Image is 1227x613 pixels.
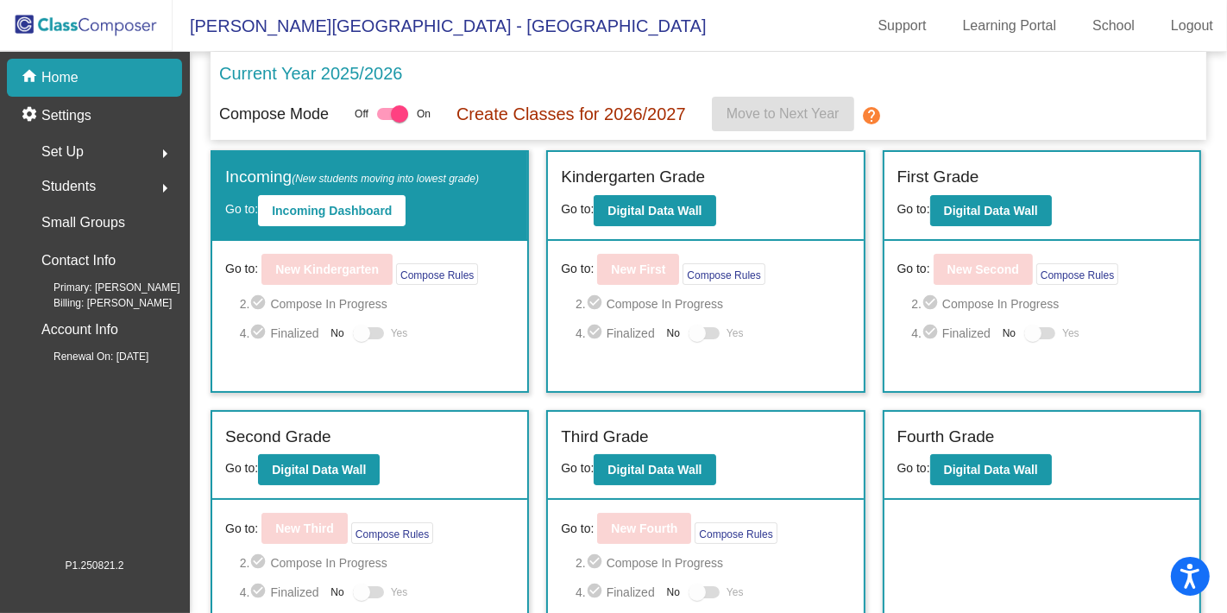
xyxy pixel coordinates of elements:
[586,323,607,344] mat-icon: check_circle
[41,249,116,273] p: Contact Info
[944,463,1038,477] b: Digital Data Wall
[219,103,329,126] p: Compose Mode
[351,522,433,544] button: Compose Rules
[21,67,41,88] mat-icon: home
[272,204,392,218] b: Incoming Dashboard
[249,553,270,573] mat-icon: check_circle
[561,260,594,278] span: Go to:
[258,454,380,485] button: Digital Data Wall
[561,461,594,475] span: Go to:
[258,195,406,226] button: Incoming Dashboard
[1036,263,1118,285] button: Compose Rules
[272,463,366,477] b: Digital Data Wall
[695,522,777,544] button: Compose Rules
[292,173,479,185] span: (New students moving into lowest grade)
[26,295,172,311] span: Billing: [PERSON_NAME]
[225,425,331,450] label: Second Grade
[727,582,744,603] span: Yes
[219,60,402,86] p: Current Year 2025/2026
[41,174,96,199] span: Students
[41,67,79,88] p: Home
[249,294,270,314] mat-icon: check_circle
[911,323,994,344] span: 4. Finalized
[154,178,175,199] mat-icon: arrow_right
[607,463,702,477] b: Digital Data Wall
[225,165,479,190] label: Incoming
[417,106,431,122] span: On
[225,520,258,538] span: Go to:
[154,143,175,164] mat-icon: arrow_right
[667,325,680,341] span: No
[586,582,607,603] mat-icon: check_circle
[275,262,379,276] b: New Kindergarten
[1157,12,1227,40] a: Logout
[727,106,840,121] span: Move to Next Year
[1003,325,1016,341] span: No
[594,195,715,226] button: Digital Data Wall
[396,263,478,285] button: Compose Rules
[561,165,705,190] label: Kindergarten Grade
[576,582,658,603] span: 4. Finalized
[667,585,680,600] span: No
[41,211,125,235] p: Small Groups
[225,202,258,216] span: Go to:
[26,349,148,364] span: Renewal On: [DATE]
[561,425,648,450] label: Third Grade
[712,97,854,131] button: Move to Next Year
[861,105,882,126] mat-icon: help
[240,582,323,603] span: 4. Finalized
[727,323,744,344] span: Yes
[897,461,930,475] span: Go to:
[911,294,1186,314] span: 2. Compose In Progress
[576,323,658,344] span: 4. Finalized
[225,260,258,278] span: Go to:
[930,195,1052,226] button: Digital Data Wall
[456,101,686,127] p: Create Classes for 2026/2027
[561,520,594,538] span: Go to:
[586,553,607,573] mat-icon: check_circle
[897,425,995,450] label: Fourth Grade
[330,325,343,341] span: No
[594,454,715,485] button: Digital Data Wall
[930,454,1052,485] button: Digital Data Wall
[683,263,765,285] button: Compose Rules
[576,553,851,573] span: 2. Compose In Progress
[41,318,118,342] p: Account Info
[576,294,851,314] span: 2. Compose In Progress
[597,254,679,285] button: New First
[922,294,942,314] mat-icon: check_circle
[26,280,180,295] span: Primary: [PERSON_NAME]
[41,105,91,126] p: Settings
[261,513,348,544] button: New Third
[249,323,270,344] mat-icon: check_circle
[249,582,270,603] mat-icon: check_circle
[1079,12,1148,40] a: School
[607,204,702,218] b: Digital Data Wall
[261,254,393,285] button: New Kindergarten
[611,262,665,276] b: New First
[611,521,677,535] b: New Fourth
[355,106,368,122] span: Off
[897,260,930,278] span: Go to:
[391,323,408,344] span: Yes
[1062,323,1079,344] span: Yes
[240,323,323,344] span: 4. Finalized
[586,294,607,314] mat-icon: check_circle
[240,294,515,314] span: 2. Compose In Progress
[897,165,979,190] label: First Grade
[944,204,1038,218] b: Digital Data Wall
[275,521,334,535] b: New Third
[391,582,408,603] span: Yes
[330,585,343,600] span: No
[173,12,707,40] span: [PERSON_NAME][GEOGRAPHIC_DATA] - [GEOGRAPHIC_DATA]
[947,262,1019,276] b: New Second
[949,12,1071,40] a: Learning Portal
[865,12,941,40] a: Support
[897,202,930,216] span: Go to:
[922,323,942,344] mat-icon: check_circle
[240,553,515,573] span: 2. Compose In Progress
[41,140,84,164] span: Set Up
[225,461,258,475] span: Go to:
[597,513,691,544] button: New Fourth
[934,254,1033,285] button: New Second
